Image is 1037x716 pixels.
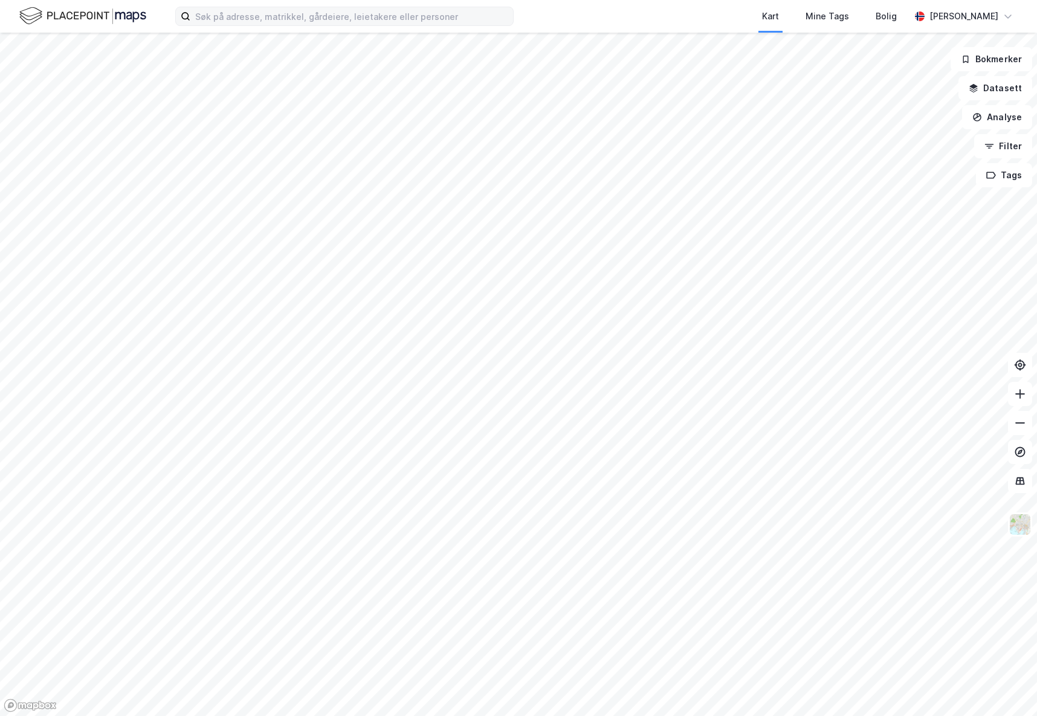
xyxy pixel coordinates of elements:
div: Bolig [876,9,897,24]
input: Søk på adresse, matrikkel, gårdeiere, leietakere eller personer [190,7,513,25]
div: Mine Tags [806,9,849,24]
div: [PERSON_NAME] [929,9,998,24]
div: Kart [762,9,779,24]
iframe: Chat Widget [977,658,1037,716]
img: logo.f888ab2527a4732fd821a326f86c7f29.svg [19,5,146,27]
div: Kontrollprogram for chat [977,658,1037,716]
